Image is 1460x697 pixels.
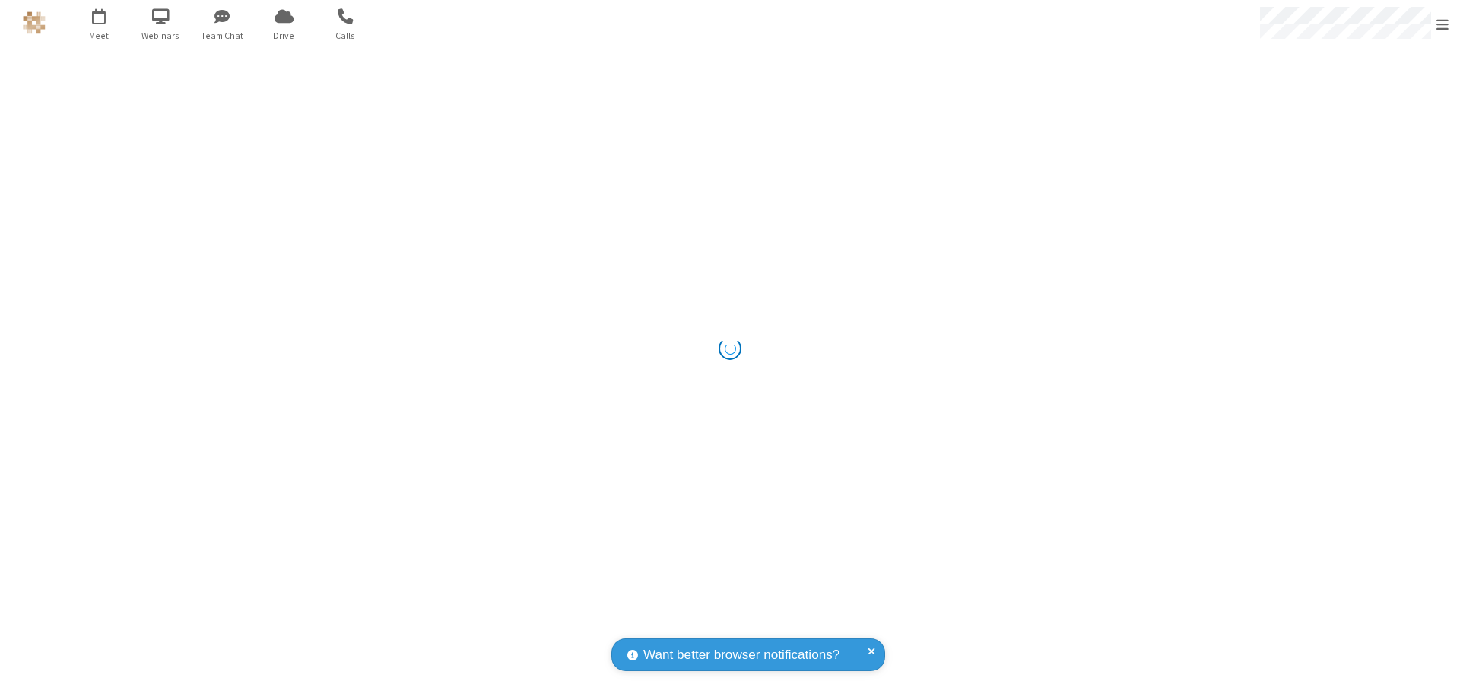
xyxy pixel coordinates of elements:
[71,29,128,43] span: Meet
[132,29,189,43] span: Webinars
[317,29,374,43] span: Calls
[23,11,46,34] img: QA Selenium DO NOT DELETE OR CHANGE
[255,29,313,43] span: Drive
[194,29,251,43] span: Team Chat
[643,645,839,665] span: Want better browser notifications?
